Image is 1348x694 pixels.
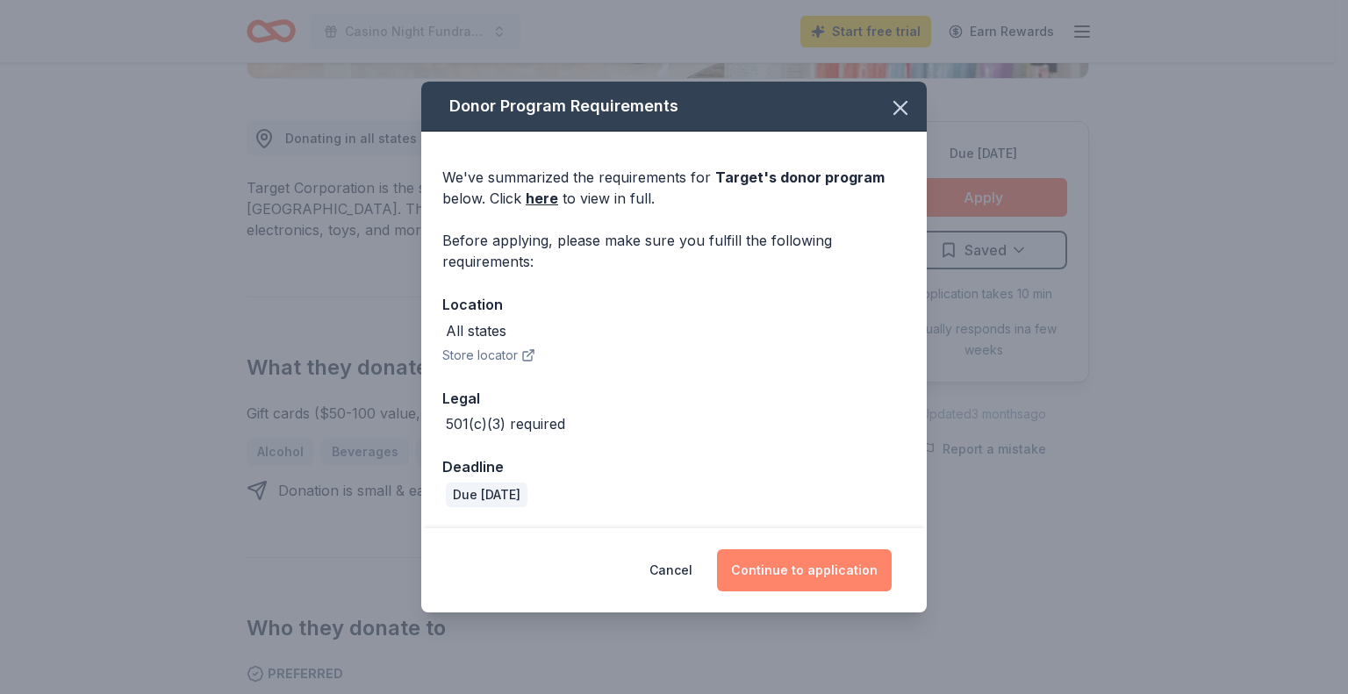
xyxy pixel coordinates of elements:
[446,413,565,434] div: 501(c)(3) required
[442,230,906,272] div: Before applying, please make sure you fulfill the following requirements:
[446,483,527,507] div: Due [DATE]
[442,293,906,316] div: Location
[446,320,506,341] div: All states
[442,345,535,366] button: Store locator
[421,82,927,132] div: Donor Program Requirements
[717,549,892,591] button: Continue to application
[442,455,906,478] div: Deadline
[715,168,885,186] span: Target 's donor program
[526,188,558,209] a: here
[442,387,906,410] div: Legal
[649,549,692,591] button: Cancel
[442,167,906,209] div: We've summarized the requirements for below. Click to view in full.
